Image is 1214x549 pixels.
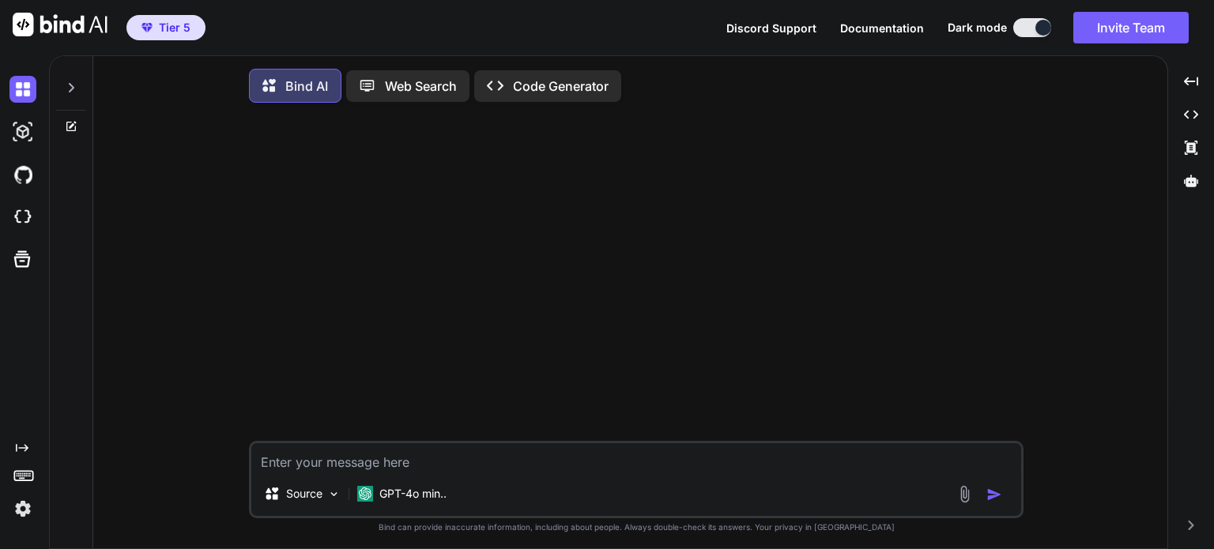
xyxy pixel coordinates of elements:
[379,486,447,502] p: GPT-4o min..
[141,23,153,32] img: premium
[385,77,457,96] p: Web Search
[840,20,924,36] button: Documentation
[13,13,107,36] img: Bind AI
[286,486,322,502] p: Source
[513,77,609,96] p: Code Generator
[840,21,924,35] span: Documentation
[9,118,36,145] img: darkAi-studio
[1073,12,1189,43] button: Invite Team
[956,485,974,503] img: attachment
[9,76,36,103] img: darkChat
[986,487,1002,502] img: icon
[126,15,205,40] button: premiumTier 5
[726,20,816,36] button: Discord Support
[9,161,36,188] img: githubDark
[357,486,373,502] img: GPT-4o mini
[9,204,36,231] img: cloudideIcon
[159,20,190,36] span: Tier 5
[9,495,36,522] img: settings
[285,77,328,96] p: Bind AI
[948,20,1007,36] span: Dark mode
[249,521,1024,533] p: Bind can provide inaccurate information, including about people. Always double-check its answers....
[327,487,341,501] img: Pick Models
[726,21,816,35] span: Discord Support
